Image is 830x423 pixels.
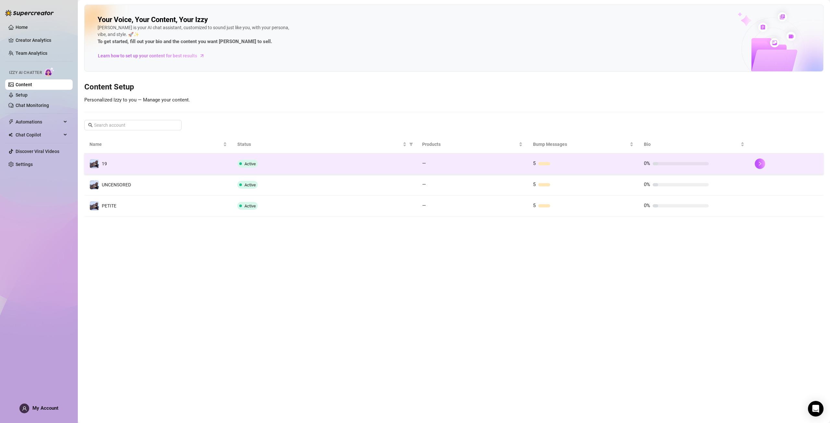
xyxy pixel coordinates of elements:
a: Team Analytics [16,51,47,56]
span: Active [244,182,256,187]
span: — [422,203,426,208]
th: Bump Messages [528,135,639,153]
span: UNCENSORED [102,182,131,187]
span: — [422,182,426,187]
button: right [755,159,765,169]
a: Discover Viral Videos [16,149,59,154]
img: 19 [90,159,99,168]
span: 5 [533,203,536,208]
span: filter [408,139,414,149]
input: Search account [94,122,172,129]
span: filter [409,142,413,146]
a: Setup [16,92,28,98]
span: 0% [644,160,650,166]
span: Bio [644,141,739,148]
span: 0% [644,203,650,208]
span: 5 [533,160,536,166]
th: Products [417,135,528,153]
span: Chat Copilot [16,130,62,140]
img: AI Chatter [44,67,54,76]
span: — [422,160,426,166]
a: Chat Monitoring [16,103,49,108]
span: 5 [533,182,536,187]
span: thunderbolt [8,119,14,124]
span: Active [244,204,256,208]
span: 19 [102,161,107,166]
span: search [88,123,93,127]
span: My Account [32,405,58,411]
span: Status [237,141,401,148]
th: Name [84,135,232,153]
span: PETITE [102,203,116,208]
strong: To get started, fill out your bio and the content you want [PERSON_NAME] to sell. [98,39,272,44]
img: ai-chatter-content-library-cLFOSyPT.png [723,5,823,71]
a: Home [16,25,28,30]
span: right [758,161,762,166]
a: Content [16,82,32,87]
span: 0% [644,182,650,187]
img: logo-BBDzfeDw.svg [5,10,54,16]
span: user [22,406,27,411]
span: Personalized Izzy to you — Manage your content. [84,97,190,103]
img: Chat Copilot [8,133,13,137]
span: Products [422,141,517,148]
span: Automations [16,117,62,127]
span: Active [244,161,256,166]
span: Bump Messages [533,141,628,148]
div: [PERSON_NAME] is your AI chat assistant, customized to sound just like you, with your persona, vi... [98,24,292,46]
th: Bio [639,135,750,153]
span: arrow-right [199,53,205,59]
h3: Content Setup [84,82,824,92]
h2: Your Voice, Your Content, Your Izzy [98,15,208,24]
span: Learn how to set up your content for best results [98,52,197,59]
span: Izzy AI Chatter [9,70,42,76]
th: Status [232,135,417,153]
span: Name [89,141,222,148]
img: UNCENSORED [90,180,99,189]
img: PETITE [90,201,99,210]
a: Settings [16,162,33,167]
a: Creator Analytics [16,35,67,45]
div: Open Intercom Messenger [808,401,824,417]
a: Learn how to set up your content for best results [98,51,209,61]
